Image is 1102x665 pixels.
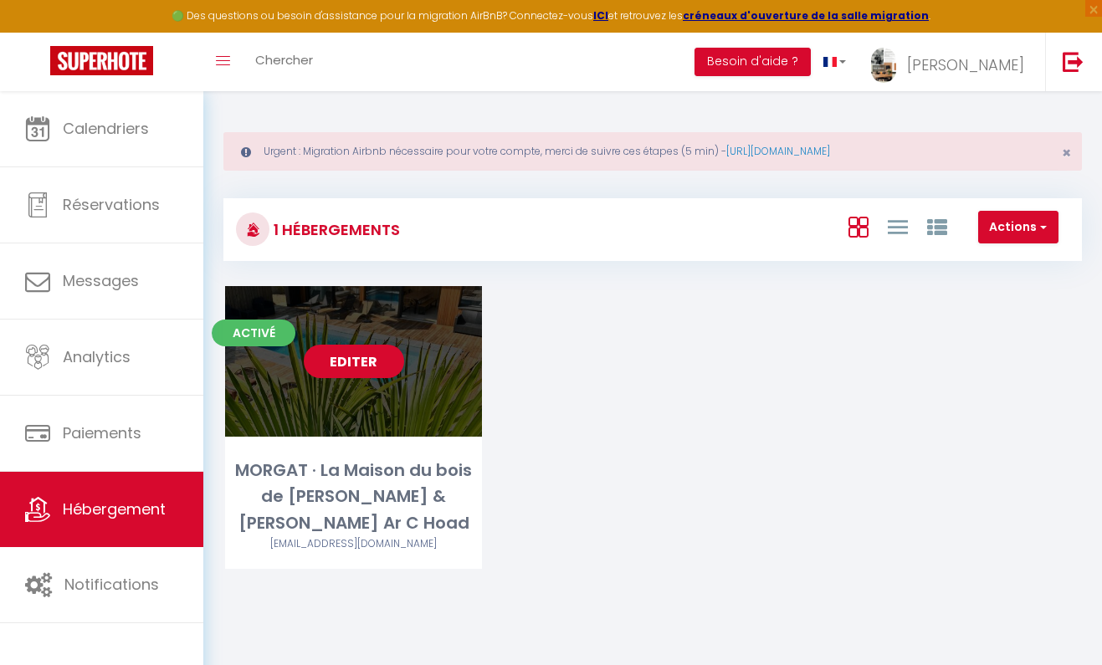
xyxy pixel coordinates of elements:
img: logout [1063,51,1084,72]
span: Chercher [255,51,313,69]
button: Close [1062,146,1071,161]
img: ... [871,48,896,83]
button: Ouvrir le widget de chat LiveChat [13,7,64,57]
span: Activé [212,320,295,346]
span: [PERSON_NAME] [907,54,1024,75]
span: Notifications [64,574,159,595]
iframe: Chat [1031,590,1089,652]
a: ICI [593,8,608,23]
div: Urgent : Migration Airbnb nécessaire pour votre compte, merci de suivre ces étapes (5 min) - [223,132,1082,171]
a: Chercher [243,33,325,91]
a: Vue en Box [848,212,869,240]
a: Vue en Liste [888,212,908,240]
a: Vue par Groupe [927,212,947,240]
a: ... [PERSON_NAME] [859,33,1045,91]
span: Messages [63,270,139,291]
span: Hébergement [63,499,166,519]
a: Editer [304,345,404,378]
button: Actions [978,211,1058,244]
a: [URL][DOMAIN_NAME] [726,144,830,158]
div: Airbnb [225,536,482,552]
span: Paiements [63,422,141,443]
a: créneaux d'ouverture de la salle migration [683,8,929,23]
button: Besoin d'aide ? [695,48,811,76]
span: × [1062,142,1071,163]
img: Super Booking [50,46,153,75]
h3: 1 Hébergements [269,211,400,248]
div: MORGAT · La Maison du bois de [PERSON_NAME] & [PERSON_NAME] Ar C Hoad [225,458,482,536]
span: Calendriers [63,118,149,139]
span: Réservations [63,194,160,215]
span: Analytics [63,346,131,367]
